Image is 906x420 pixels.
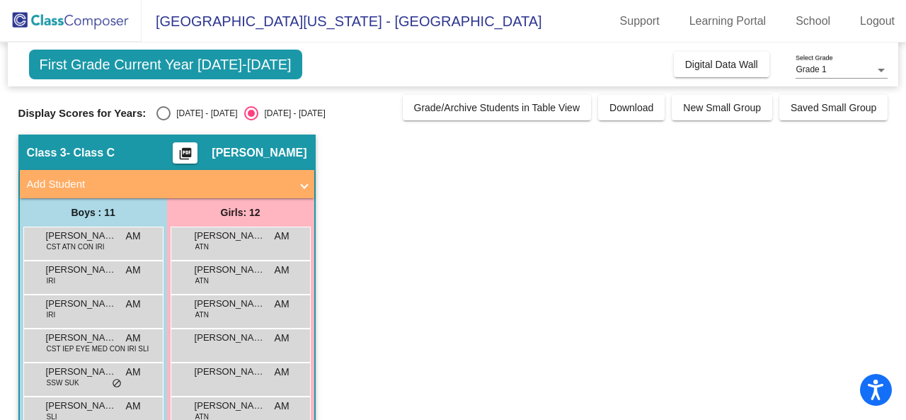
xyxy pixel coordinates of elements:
[46,263,117,277] span: [PERSON_NAME]
[126,365,141,380] span: AM
[212,146,306,160] span: [PERSON_NAME]
[46,399,117,413] span: [PERSON_NAME]
[796,64,826,74] span: Grade 1
[29,50,302,79] span: First Grade Current Year [DATE]-[DATE]
[67,146,115,160] span: - Class C
[195,331,265,345] span: [PERSON_NAME]
[195,242,209,252] span: ATN
[46,229,117,243] span: [PERSON_NAME]
[849,10,906,33] a: Logout
[167,198,314,227] div: Girls: 12
[275,229,289,244] span: AM
[609,102,653,113] span: Download
[46,365,117,379] span: [PERSON_NAME]
[46,331,117,345] span: [PERSON_NAME]
[156,106,325,120] mat-radio-group: Select an option
[173,142,197,164] button: Print Students Details
[275,365,289,380] span: AM
[126,229,141,244] span: AM
[275,399,289,414] span: AM
[177,147,194,166] mat-icon: picture_as_pdf
[609,10,671,33] a: Support
[47,378,79,388] span: SSW SUK
[791,102,876,113] span: Saved Small Group
[678,10,778,33] a: Learning Portal
[20,170,314,198] mat-expansion-panel-header: Add Student
[784,10,842,33] a: School
[403,95,592,120] button: Grade/Archive Students in Table View
[18,107,147,120] span: Display Scores for Years:
[195,229,265,243] span: [PERSON_NAME]
[126,263,141,278] span: AM
[275,331,289,346] span: AM
[195,276,209,286] span: ATN
[46,297,117,311] span: [PERSON_NAME]
[195,263,265,277] span: [PERSON_NAME]
[126,331,141,346] span: AM
[47,276,56,286] span: IRI
[195,365,265,379] span: [PERSON_NAME]
[126,297,141,312] span: AM
[126,399,141,414] span: AM
[27,176,290,193] mat-panel-title: Add Student
[672,95,772,120] button: New Small Group
[20,198,167,227] div: Boys : 11
[112,378,122,390] span: do_not_disturb_alt
[779,95,888,120] button: Saved Small Group
[47,242,105,252] span: CST ATN CON IRI
[685,59,758,70] span: Digital Data Wall
[598,95,665,120] button: Download
[275,297,289,312] span: AM
[275,263,289,278] span: AM
[27,146,67,160] span: Class 3
[195,297,265,311] span: [PERSON_NAME]
[47,310,56,320] span: IRI
[258,107,325,120] div: [DATE] - [DATE]
[142,10,542,33] span: [GEOGRAPHIC_DATA][US_STATE] - [GEOGRAPHIC_DATA]
[171,107,237,120] div: [DATE] - [DATE]
[414,102,580,113] span: Grade/Archive Students in Table View
[195,310,209,320] span: ATN
[195,399,265,413] span: [PERSON_NAME]
[674,52,769,77] button: Digital Data Wall
[683,102,761,113] span: New Small Group
[47,344,149,354] span: CST IEP EYE MED CON IRI SLI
